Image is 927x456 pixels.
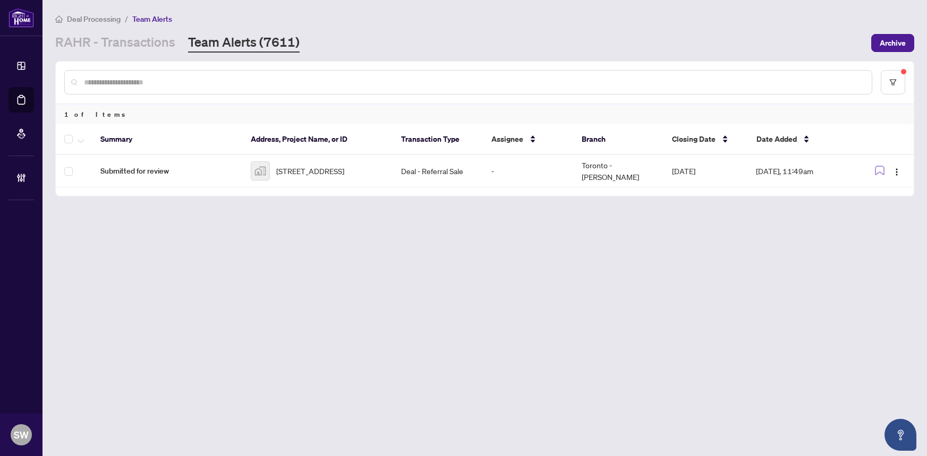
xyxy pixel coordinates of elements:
[483,155,573,187] td: -
[125,13,128,25] li: /
[881,70,905,94] button: filter
[892,168,901,176] img: Logo
[664,155,748,187] td: [DATE]
[748,124,856,155] th: Date Added
[55,15,63,23] span: home
[55,33,175,53] a: RAHR - Transactions
[888,162,905,179] button: Logo
[276,165,344,177] span: [STREET_ADDRESS]
[393,155,483,187] td: Deal - Referral Sale
[8,8,34,28] img: logo
[393,124,483,155] th: Transaction Type
[483,124,573,155] th: Assignee
[889,79,897,86] span: filter
[100,165,234,177] span: Submitted for review
[664,124,748,155] th: Closing Date
[251,162,269,180] img: thumbnail-img
[880,35,906,51] span: Archive
[242,124,393,155] th: Address, Project Name, or ID
[67,14,121,24] span: Deal Processing
[491,133,523,145] span: Assignee
[14,427,29,442] span: SW
[672,133,716,145] span: Closing Date
[56,104,914,124] div: 1 of Items
[573,155,664,187] td: Toronto - [PERSON_NAME]
[756,133,797,145] span: Date Added
[132,14,172,24] span: Team Alerts
[92,124,242,155] th: Summary
[747,155,856,187] td: [DATE], 11:49am
[871,34,914,52] button: Archive
[573,124,664,155] th: Branch
[885,419,916,451] button: Open asap
[188,33,300,53] a: Team Alerts (7611)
